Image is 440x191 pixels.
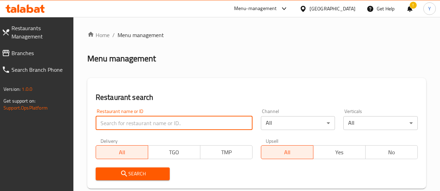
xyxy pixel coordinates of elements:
li: / [112,31,115,39]
span: Get support on: [3,96,35,105]
span: All [264,147,311,157]
h2: Menu management [87,53,156,64]
button: All [261,145,313,159]
span: Yes [316,147,363,157]
span: TGO [151,147,198,157]
span: All [99,147,145,157]
button: Yes [313,145,366,159]
span: Y [428,5,431,12]
span: Restaurants Management [11,24,68,41]
button: Search [96,167,170,180]
a: Home [87,31,110,39]
span: Search [101,170,165,178]
button: TMP [200,145,253,159]
div: Menu-management [234,5,277,13]
span: 1.0.0 [22,85,32,94]
nav: breadcrumb [87,31,426,39]
input: Search for restaurant name or ID.. [96,116,253,130]
span: TMP [203,147,250,157]
label: Delivery [101,138,118,143]
span: Menu management [118,31,164,39]
span: Branches [11,49,68,57]
div: All [261,116,335,130]
span: Version: [3,85,21,94]
h2: Restaurant search [96,92,418,103]
label: Upsell [266,138,279,143]
button: TGO [148,145,200,159]
button: No [365,145,418,159]
span: Search Branch Phone [11,66,68,74]
div: All [343,116,418,130]
span: No [368,147,415,157]
div: [GEOGRAPHIC_DATA] [310,5,355,12]
a: Support.OpsPlatform [3,103,48,112]
button: All [96,145,148,159]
